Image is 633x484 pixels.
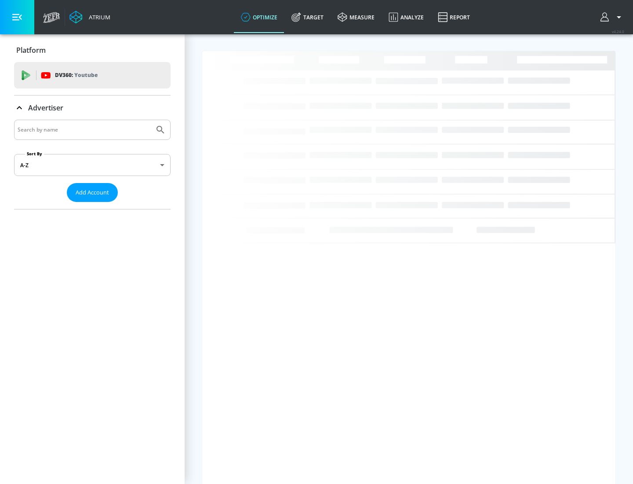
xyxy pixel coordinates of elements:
a: measure [331,1,382,33]
a: Report [431,1,477,33]
p: Youtube [74,70,98,80]
div: Platform [14,38,171,62]
a: Analyze [382,1,431,33]
div: Advertiser [14,120,171,209]
div: Advertiser [14,95,171,120]
input: Search by name [18,124,151,136]
label: Sort By [25,151,44,157]
span: v 4.24.0 [612,29,624,34]
nav: list of Advertiser [14,202,171,209]
span: Add Account [76,187,109,198]
a: optimize [234,1,284,33]
p: DV360: [55,70,98,80]
div: DV360: Youtube [14,62,171,88]
a: Target [284,1,331,33]
a: Atrium [69,11,110,24]
div: Atrium [85,13,110,21]
p: Platform [16,45,46,55]
button: Add Account [67,183,118,202]
div: A-Z [14,154,171,176]
p: Advertiser [28,103,63,113]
